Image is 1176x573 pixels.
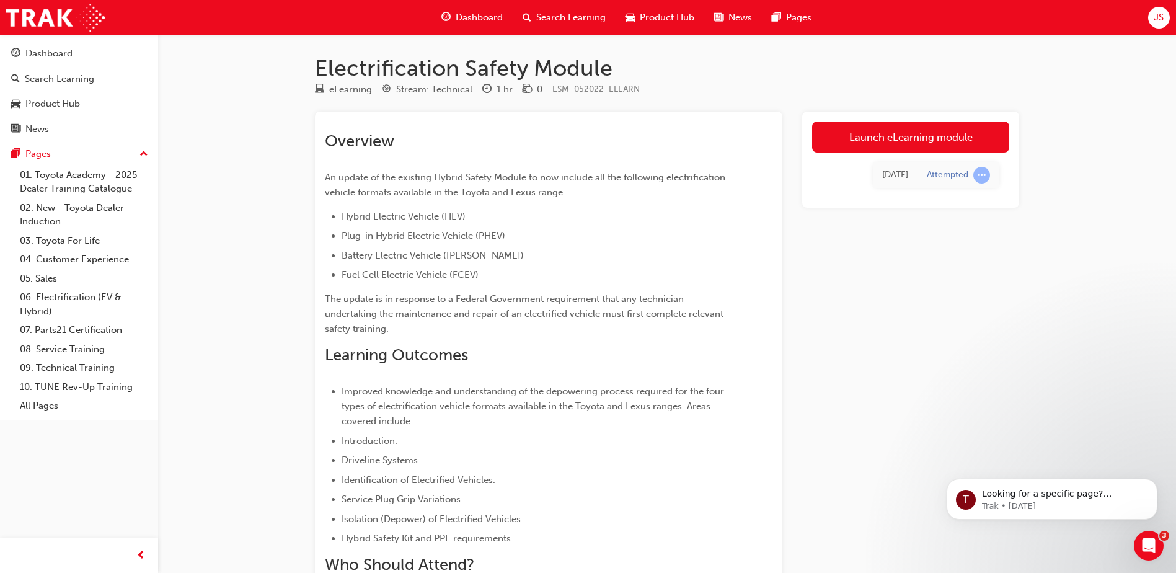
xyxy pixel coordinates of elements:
span: Pages [786,11,811,25]
a: 03. Toyota For Life [15,231,153,251]
span: pages-icon [11,149,20,160]
span: Improved knowledge and understanding of the depowering process required for the four types of ele... [342,386,727,427]
div: Type [315,82,372,97]
span: An update of the existing Hybrid Safety Module to now include all the following electrification v... [325,172,728,198]
span: Hybrid Electric Vehicle (HEV) [342,211,466,222]
span: Driveline Systems. [342,455,420,466]
span: news-icon [714,10,723,25]
iframe: Intercom notifications message [928,453,1176,540]
div: 1 hr [497,82,513,97]
span: 3 [1159,531,1169,541]
span: Identification of Electrified Vehicles. [342,474,495,486]
span: Search Learning [536,11,606,25]
div: Price [523,82,542,97]
div: Pages [25,147,51,161]
button: Pages [5,143,153,166]
span: target-icon [382,84,391,95]
a: 05. Sales [15,269,153,288]
span: News [728,11,752,25]
span: pages-icon [772,10,781,25]
span: Learning resource code [552,84,640,94]
span: up-icon [139,146,148,162]
img: Trak [6,4,105,32]
span: car-icon [11,99,20,110]
div: 0 [537,82,542,97]
span: Isolation (Depower) of Electrified Vehicles. [342,513,523,525]
span: news-icon [11,124,20,135]
a: car-iconProduct Hub [616,5,704,30]
h1: Electrification Safety Module [315,55,1019,82]
div: News [25,122,49,136]
a: 09. Technical Training [15,358,153,378]
span: guage-icon [11,48,20,60]
div: Thu Aug 21 2025 07:49:52 GMT+1000 (Australian Eastern Standard Time) [882,168,908,182]
a: search-iconSearch Learning [513,5,616,30]
span: Overview [325,131,394,151]
button: JS [1148,7,1170,29]
span: search-icon [11,74,20,85]
span: Service Plug Grip Variations. [342,494,463,505]
a: Dashboard [5,42,153,65]
span: Learning Outcomes [325,345,468,365]
span: learningRecordVerb_ATTEMPT-icon [973,167,990,184]
a: All Pages [15,396,153,415]
a: 02. New - Toyota Dealer Induction [15,198,153,231]
span: Fuel Cell Electric Vehicle (FCEV) [342,269,479,280]
a: guage-iconDashboard [431,5,513,30]
div: Duration [482,82,513,97]
span: learningResourceType_ELEARNING-icon [315,84,324,95]
a: pages-iconPages [762,5,821,30]
span: JS [1154,11,1164,25]
div: Stream: Technical [396,82,472,97]
a: news-iconNews [704,5,762,30]
a: 07. Parts21 Certification [15,321,153,340]
div: Dashboard [25,47,73,61]
a: 01. Toyota Academy - 2025 Dealer Training Catalogue [15,166,153,198]
a: 06. Electrification (EV & Hybrid) [15,288,153,321]
span: Plug-in Hybrid Electric Vehicle (PHEV) [342,230,505,241]
span: Dashboard [456,11,503,25]
a: News [5,118,153,141]
span: Hybrid Safety Kit and PPE requirements. [342,533,513,544]
span: The update is in response to a Federal Government requirement that any technician undertaking the... [325,293,726,334]
a: Product Hub [5,92,153,115]
span: money-icon [523,84,532,95]
div: Attempted [927,169,968,181]
span: prev-icon [136,548,146,564]
div: Product Hub [25,97,80,111]
span: Introduction. [342,435,397,446]
a: 10. TUNE Rev-Up Training [15,378,153,397]
button: DashboardSearch LearningProduct HubNews [5,40,153,143]
a: Search Learning [5,68,153,91]
span: guage-icon [441,10,451,25]
iframe: Intercom live chat [1134,531,1164,561]
span: clock-icon [482,84,492,95]
span: Product Hub [640,11,694,25]
span: Battery Electric Vehicle ([PERSON_NAME]) [342,250,524,261]
span: search-icon [523,10,531,25]
a: 04. Customer Experience [15,250,153,269]
div: Search Learning [25,72,94,86]
span: car-icon [626,10,635,25]
a: 08. Service Training [15,340,153,359]
a: Launch eLearning module [812,122,1009,153]
div: Stream [382,82,472,97]
div: eLearning [329,82,372,97]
